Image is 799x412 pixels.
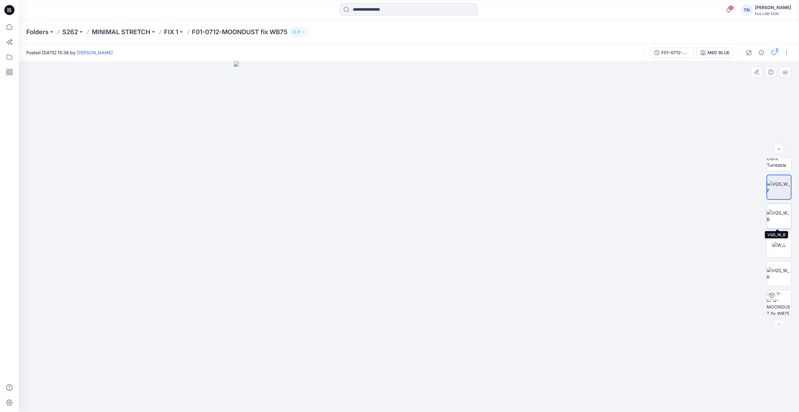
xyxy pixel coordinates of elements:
[756,48,766,58] button: Details
[92,28,150,36] a: MINIMAL STRETCH
[755,11,791,16] div: Evo LAB SGN
[650,48,694,58] button: F01-0712-MOONDUST fix WB75
[164,28,178,36] a: FIX 1
[767,290,791,315] img: F01-0712-MOONDUST fix WB75 MED BLUE
[290,28,308,36] button: 7
[769,48,779,58] button: 2
[192,28,287,36] p: F01-0712-MOONDUST fix WB75
[774,47,780,53] div: 2
[708,49,729,56] div: MED BLUE
[767,181,791,194] img: VQS_W_F
[26,49,113,56] span: Posted [DATE] 15:36 by
[234,61,584,412] img: eyJhbGciOiJIUzI1NiIsImtpZCI6IjAiLCJzbHQiOiJzZXMiLCJ0eXAiOiJKV1QifQ.eyJkYXRhIjp7InR5cGUiOiJzdG9yYW...
[298,29,300,35] p: 7
[697,48,734,58] button: MED BLUE
[767,149,791,168] img: BW M Outfit Turntable
[741,4,752,16] div: TN
[728,5,733,10] span: 6
[767,209,791,223] img: VQS_W_B
[77,50,113,55] a: [PERSON_NAME]
[62,28,78,36] a: S262
[767,267,791,280] img: VQS_W_R
[755,4,791,11] div: [PERSON_NAME]
[661,49,690,56] div: F01-0712-MOONDUST fix WB75
[26,28,49,36] a: Folders
[772,242,786,248] img: W_L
